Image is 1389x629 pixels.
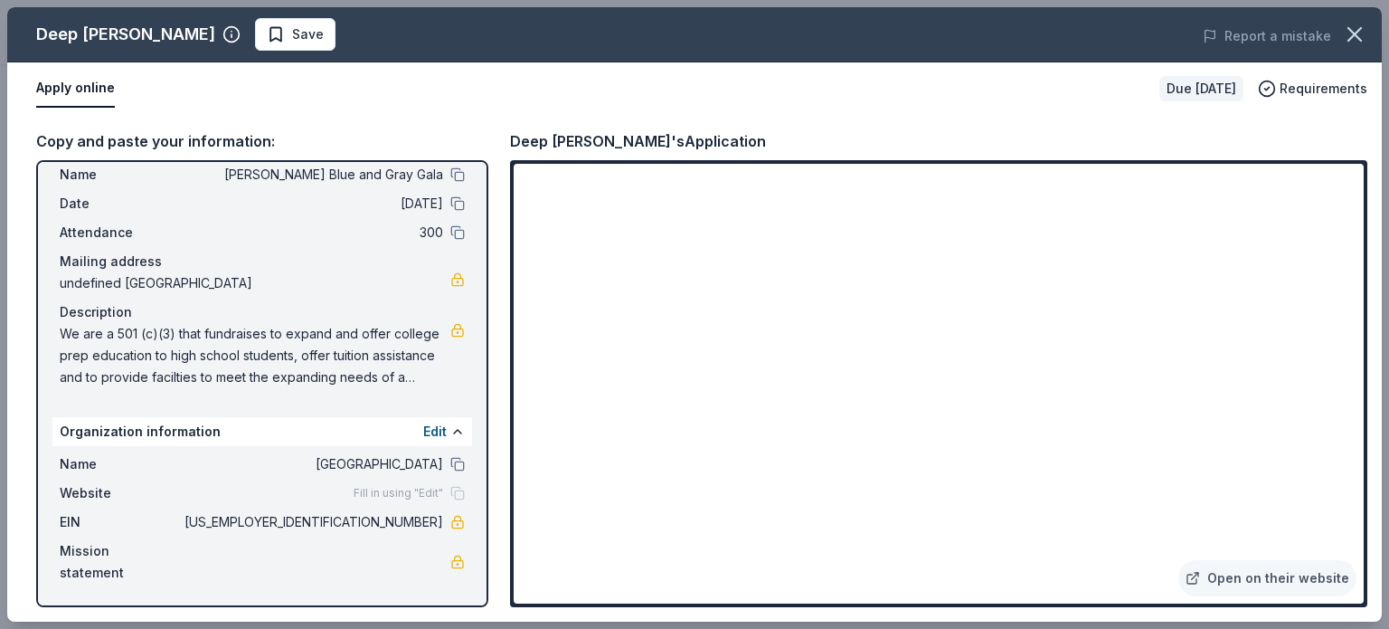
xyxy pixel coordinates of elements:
div: Deep [PERSON_NAME]'s Application [510,129,766,153]
span: [PERSON_NAME] Blue and Gray Gala [181,164,443,186]
span: Fill in using "Edit" [354,486,443,500]
span: [US_EMPLOYER_IDENTIFICATION_NUMBER] [181,511,443,533]
button: Apply online [36,70,115,108]
span: Date [60,193,181,214]
button: Save [255,18,335,51]
button: Edit [423,421,447,443]
span: Name [60,164,181,186]
div: Organization information [52,417,472,446]
span: Save [292,24,324,45]
span: Attendance [60,222,181,243]
span: Name [60,453,181,475]
div: Due [DATE] [1159,76,1243,101]
span: Mission statement [60,540,181,584]
span: Requirements [1280,78,1367,100]
button: Requirements [1258,78,1367,100]
div: Mailing address [60,251,465,272]
a: Open on their website [1178,560,1356,596]
span: We are a 501 (c)(3) that fundraises to expand and offer college prep education to high school stu... [60,323,450,388]
span: 300 [181,222,443,243]
span: Website [60,482,181,504]
span: EIN [60,511,181,533]
div: Deep [PERSON_NAME] [36,20,215,49]
div: Description [60,301,465,323]
span: [GEOGRAPHIC_DATA] [181,453,443,475]
span: [DATE] [181,193,443,214]
span: undefined [GEOGRAPHIC_DATA] [60,272,450,294]
button: Report a mistake [1203,25,1331,47]
div: Copy and paste your information: [36,129,488,153]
